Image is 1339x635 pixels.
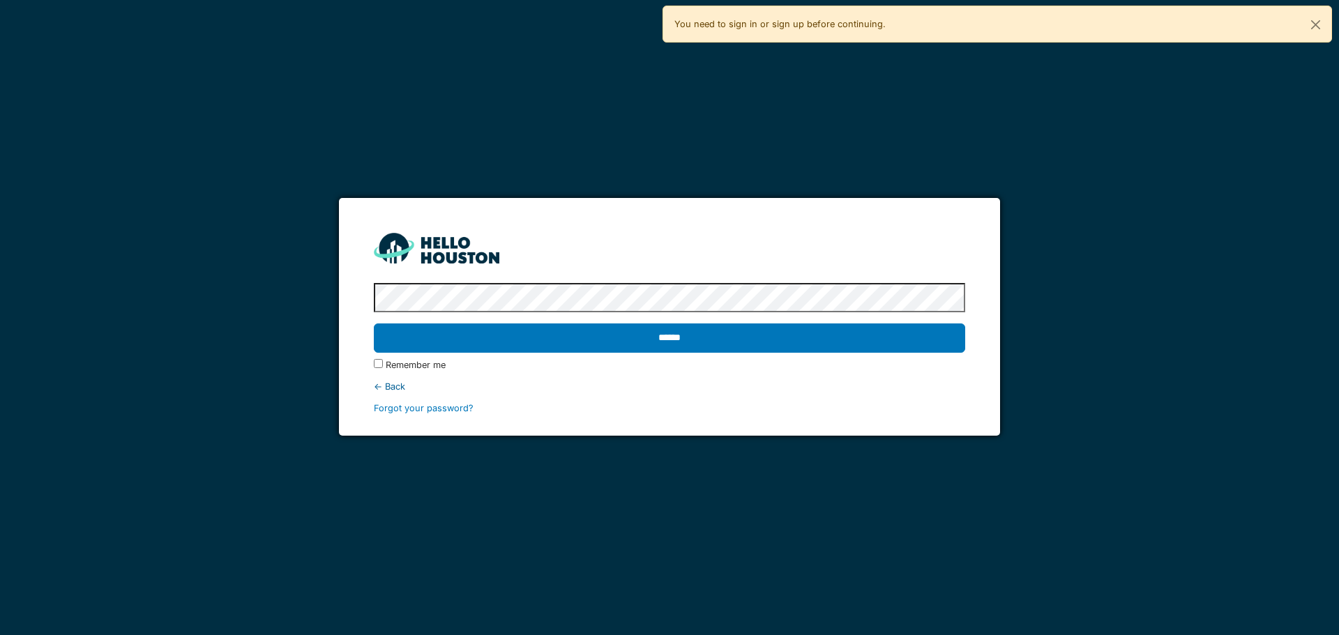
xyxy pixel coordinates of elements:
label: Remember me [386,358,446,372]
div: ← Back [374,380,964,393]
div: You need to sign in or sign up before continuing. [663,6,1332,43]
a: Forgot your password? [374,403,474,413]
img: HH_line-BYnF2_Hg.png [374,233,499,263]
button: Close [1300,6,1331,43]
